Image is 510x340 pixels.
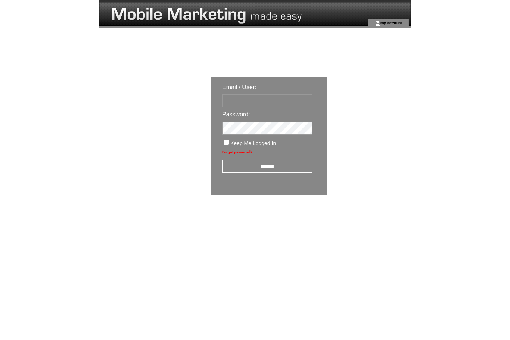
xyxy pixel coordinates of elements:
[222,111,250,118] span: Password:
[348,213,386,223] img: transparent.png
[222,84,256,90] span: Email / User:
[380,20,402,25] a: my account
[222,150,252,154] a: Forgot password?
[375,20,380,26] img: account_icon.gif
[230,140,276,146] span: Keep Me Logged In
